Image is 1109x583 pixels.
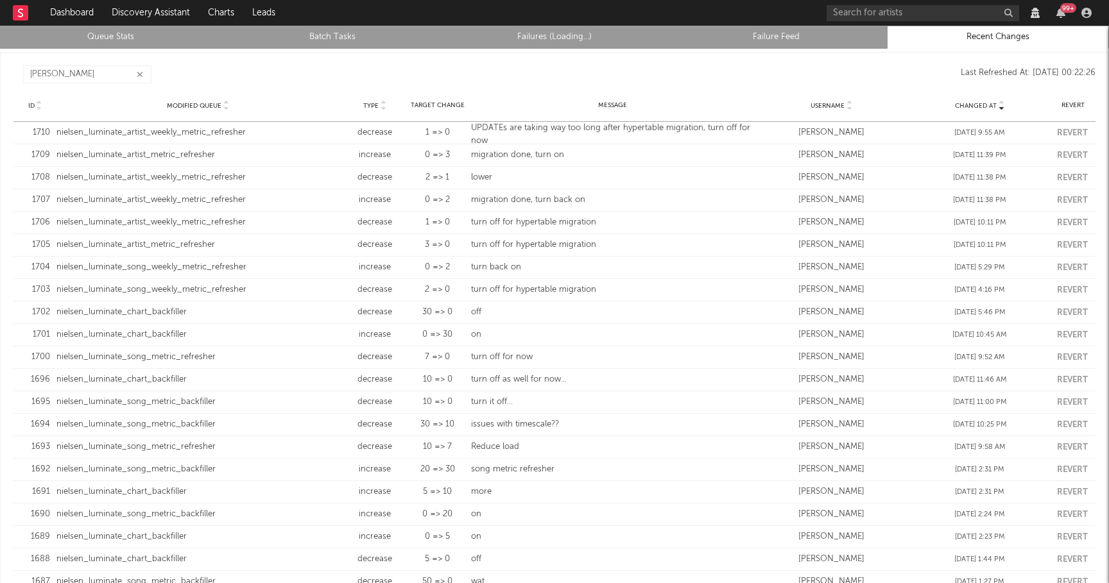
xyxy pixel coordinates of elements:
div: 1692 [20,463,50,476]
div: turn off for hypertable migration [471,283,754,296]
button: Revert [1057,151,1088,160]
a: Failure Feed [673,30,881,45]
span: ID [28,102,35,110]
div: 2 => 1 [410,171,465,184]
input: Search for artists [827,5,1019,21]
div: 0 => 20 [410,508,465,521]
div: increase [346,486,404,498]
div: [DATE] 9:55 AM [909,128,1051,139]
div: increase [346,508,404,521]
button: Revert [1057,219,1088,227]
div: nielsen_luminate_artist_metric_refresher [56,239,340,251]
div: decrease [346,126,404,139]
a: Queue Stats [7,30,215,45]
div: migration done, turn on [471,149,754,162]
div: Reduce load [471,441,754,453]
div: [PERSON_NAME] [761,149,903,162]
button: Revert [1057,533,1088,541]
div: 1703 [20,283,50,296]
div: increase [346,328,404,341]
div: decrease [346,553,404,566]
div: [DATE] 11:38 PM [909,195,1051,206]
span: Modified Queue [167,102,221,110]
div: [PERSON_NAME] [761,396,903,409]
div: turn off as well for now... [471,373,754,386]
div: on [471,508,754,521]
button: Revert [1057,555,1088,564]
div: turn off for hypertable migration [471,239,754,251]
div: 1690 [20,508,50,521]
div: [DATE] 10:45 AM [909,330,1051,341]
a: Failures (Loading...) [451,30,658,45]
div: Target Change [410,101,465,110]
div: 1705 [20,239,50,251]
div: [PERSON_NAME] [761,171,903,184]
div: [DATE] 11:46 AM [909,375,1051,385]
div: 10 => 0 [410,373,465,386]
div: 0 => 2 [410,194,465,207]
div: increase [346,463,404,476]
div: 0 => 30 [410,328,465,341]
div: nielsen_luminate_artist_metric_refresher [56,149,340,162]
div: UPDATEs are taking way too long after hypertable migration, turn off for now [471,122,754,147]
div: 1706 [20,216,50,229]
span: Type [363,102,379,110]
div: 1701 [20,328,50,341]
div: increase [346,530,404,543]
div: 1704 [20,261,50,274]
div: off [471,553,754,566]
div: [DATE] 9:52 AM [909,352,1051,363]
div: 20 => 30 [410,463,465,476]
div: [PERSON_NAME] [761,373,903,386]
div: 30 => 10 [410,418,465,431]
div: 0 => 5 [410,530,465,543]
div: more [471,486,754,498]
button: Revert [1057,129,1088,137]
div: 10 => 7 [410,441,465,453]
div: 1694 [20,418,50,431]
div: [PERSON_NAME] [761,328,903,341]
div: 3 => 0 [410,239,465,251]
div: decrease [346,216,404,229]
button: Revert [1057,488,1088,496]
div: nielsen_luminate_song_metric_backfiller [56,396,340,409]
div: [PERSON_NAME] [761,463,903,476]
div: issues with timescale?? [471,418,754,431]
div: [PERSON_NAME] [761,306,903,319]
span: Changed At [955,102,997,110]
button: Revert [1057,353,1088,362]
button: Revert [1057,376,1088,384]
div: [PERSON_NAME] [761,283,903,296]
div: 5 => 10 [410,486,465,498]
div: decrease [346,373,404,386]
div: [PERSON_NAME] [761,261,903,274]
button: Revert [1057,308,1088,317]
div: [PERSON_NAME] [761,553,903,566]
a: Recent Changes [894,30,1102,45]
div: decrease [346,306,404,319]
div: [PERSON_NAME] [761,216,903,229]
div: migration done, turn back on [471,194,754,207]
div: Message [471,101,754,110]
div: increase [346,149,404,162]
div: 1688 [20,553,50,566]
div: nielsen_luminate_artist_weekly_metric_refresher [56,216,340,229]
div: [PERSON_NAME] [761,486,903,498]
div: 1696 [20,373,50,386]
div: [DATE] 2:31 PM [909,464,1051,475]
div: nielsen_luminate_song_metric_backfiller [56,463,340,476]
a: Batch Tasks [229,30,437,45]
div: [PERSON_NAME] [761,418,903,431]
div: 1707 [20,194,50,207]
div: [DATE] 10:11 PM [909,240,1051,251]
button: Revert [1057,241,1088,249]
div: [PERSON_NAME] [761,441,903,453]
div: decrease [346,283,404,296]
div: nielsen_luminate_song_weekly_metric_refresher [56,261,340,274]
div: nielsen_luminate_chart_backfiller [56,328,340,341]
div: Revert [1057,101,1089,110]
div: nielsen_luminate_artist_weekly_metric_refresher [56,194,340,207]
div: nielsen_luminate_song_metric_refresher [56,351,340,364]
div: 1 => 0 [410,216,465,229]
button: 99+ [1056,8,1065,18]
